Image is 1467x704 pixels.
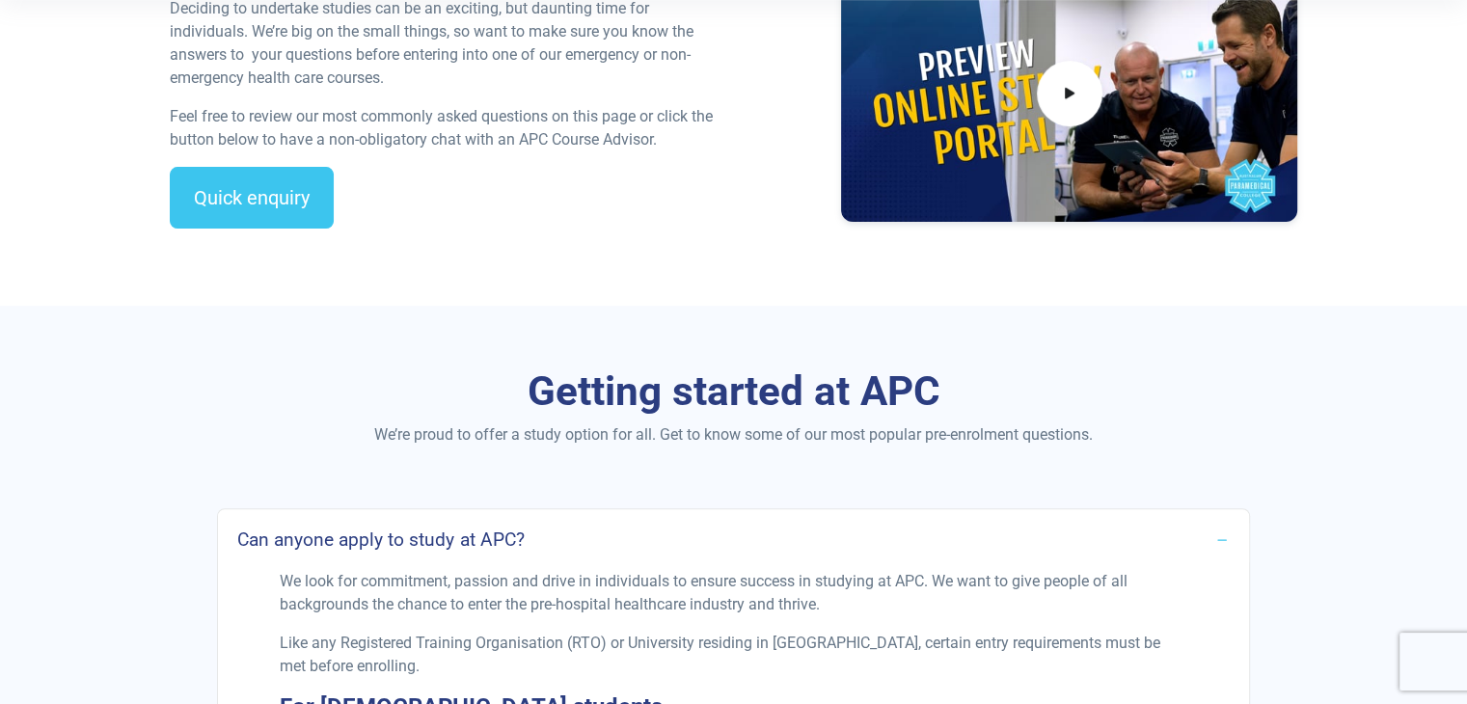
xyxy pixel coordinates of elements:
[170,167,334,229] a: Quick enquiry
[280,634,1160,675] span: Like any Registered Training Organisation (RTO) or University residing in [GEOGRAPHIC_DATA], cert...
[170,367,1298,417] h3: Getting started at APC
[280,572,1127,613] span: We look for commitment, passion and drive in individuals to ensure success in studying at APC. We...
[237,528,524,551] h4: Can anyone apply to study at APC?
[170,423,1298,447] p: We’re proud to offer a study option for all. Get to know some of our most popular pre-enrolment q...
[170,107,713,149] span: Feel free to review our most commonly asked questions on this page or click the button below to h...
[218,517,1248,562] a: Can anyone apply to study at APC?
